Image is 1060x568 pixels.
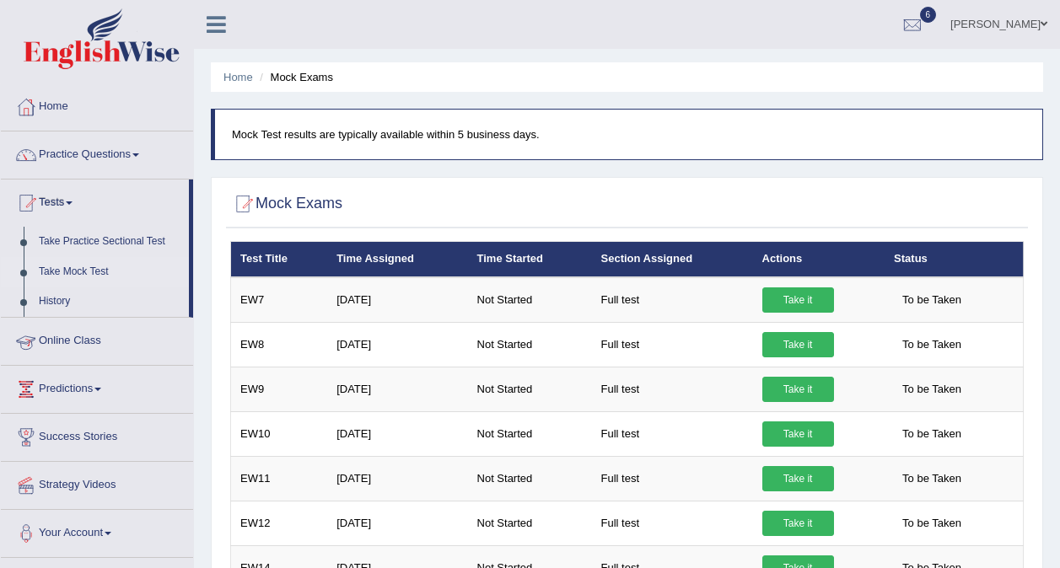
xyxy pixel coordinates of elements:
a: Success Stories [1,414,193,456]
td: EW9 [231,367,328,411]
td: EW12 [231,501,328,545]
a: Take it [762,377,834,402]
th: Time Assigned [327,242,467,277]
a: Online Class [1,318,193,360]
a: Home [1,83,193,126]
th: Test Title [231,242,328,277]
th: Status [885,242,1023,277]
a: Predictions [1,366,193,408]
td: Not Started [468,456,592,501]
td: [DATE] [327,411,467,456]
span: To be Taken [894,287,970,313]
p: Mock Test results are typically available within 5 business days. [232,126,1025,142]
td: EW11 [231,456,328,501]
td: EW7 [231,277,328,323]
a: Tests [1,180,189,222]
td: Not Started [468,367,592,411]
td: Full test [592,277,753,323]
td: Full test [592,367,753,411]
h2: Mock Exams [230,191,342,217]
td: [DATE] [327,501,467,545]
td: Not Started [468,411,592,456]
td: [DATE] [327,322,467,367]
li: Mock Exams [256,69,333,85]
a: Strategy Videos [1,462,193,504]
td: Full test [592,411,753,456]
td: [DATE] [327,456,467,501]
th: Actions [753,242,885,277]
td: EW8 [231,322,328,367]
a: Take Mock Test [31,257,189,287]
a: Your Account [1,510,193,552]
td: Full test [592,501,753,545]
td: Not Started [468,322,592,367]
a: Take it [762,287,834,313]
a: Take it [762,466,834,491]
th: Section Assigned [592,242,753,277]
a: History [31,287,189,317]
a: Take it [762,511,834,536]
span: 6 [920,7,937,23]
td: Full test [592,322,753,367]
td: EW10 [231,411,328,456]
span: To be Taken [894,511,970,536]
span: To be Taken [894,421,970,447]
td: Not Started [468,501,592,545]
td: Full test [592,456,753,501]
a: Practice Questions [1,131,193,174]
a: Home [223,71,253,83]
th: Time Started [468,242,592,277]
td: [DATE] [327,367,467,411]
span: To be Taken [894,332,970,357]
td: Not Started [468,277,592,323]
a: Take it [762,332,834,357]
td: [DATE] [327,277,467,323]
span: To be Taken [894,466,970,491]
span: To be Taken [894,377,970,402]
a: Take Practice Sectional Test [31,227,189,257]
a: Take it [762,421,834,447]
